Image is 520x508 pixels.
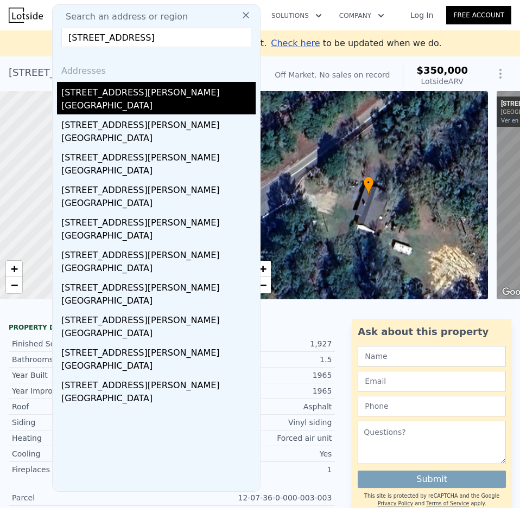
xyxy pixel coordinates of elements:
[61,229,256,245] div: [GEOGRAPHIC_DATA]
[12,401,172,412] div: Roof
[57,56,256,82] div: Addresses
[255,261,271,277] a: Zoom in
[271,38,320,48] span: Check here
[12,370,172,381] div: Year Built
[61,294,256,310] div: [GEOGRAPHIC_DATA]
[9,8,43,23] img: Lotside
[12,492,172,503] div: Parcel
[61,392,256,407] div: [GEOGRAPHIC_DATA]
[397,10,446,21] a: Log In
[172,492,332,503] div: 12-07-36-0-000-003-003
[416,65,468,76] span: $350,000
[363,176,374,195] div: •
[61,164,256,179] div: [GEOGRAPHIC_DATA]
[12,385,172,396] div: Year Improved
[259,262,266,275] span: +
[61,132,256,147] div: [GEOGRAPHIC_DATA]
[446,6,511,24] a: Free Account
[61,179,256,197] div: [STREET_ADDRESS][PERSON_NAME]
[61,262,256,277] div: [GEOGRAPHIC_DATA]
[61,245,256,262] div: [STREET_ADDRESS][PERSON_NAME]
[11,278,18,292] span: −
[6,277,22,293] a: Zoom out
[12,448,172,459] div: Cooling
[61,375,256,392] div: [STREET_ADDRESS][PERSON_NAME]
[12,354,172,365] div: Bathrooms
[358,471,506,488] button: Submit
[61,327,256,342] div: [GEOGRAPHIC_DATA]
[275,69,390,80] div: Off Market. No sales on record
[259,278,266,292] span: −
[61,114,256,132] div: [STREET_ADDRESS][PERSON_NAME]
[61,82,256,99] div: [STREET_ADDRESS][PERSON_NAME]
[57,10,188,23] span: Search an address or region
[12,338,172,349] div: Finished Sqft
[426,500,469,506] a: Terms of Service
[271,37,441,50] div: to be updated when we do.
[61,359,256,375] div: [GEOGRAPHIC_DATA]
[61,197,256,212] div: [GEOGRAPHIC_DATA]
[61,147,256,164] div: [STREET_ADDRESS][PERSON_NAME]
[61,212,256,229] div: [STREET_ADDRESS][PERSON_NAME]
[61,310,256,327] div: [STREET_ADDRESS][PERSON_NAME]
[378,500,413,506] a: Privacy Policy
[12,433,172,443] div: Heating
[61,277,256,294] div: [STREET_ADDRESS][PERSON_NAME]
[61,28,251,47] input: Enter an address, city, region, neighborhood or zip code
[9,65,257,80] div: [STREET_ADDRESS][PERSON_NAME] , [GEOGRAPHIC_DATA] , AL 36877
[263,6,331,25] button: Solutions
[12,464,172,475] div: Fireplaces
[363,178,374,188] span: •
[61,99,256,114] div: [GEOGRAPHIC_DATA]
[11,262,18,275] span: +
[331,6,393,25] button: Company
[255,277,271,293] a: Zoom out
[12,417,172,428] div: Siding
[358,324,506,339] div: Ask about this property
[61,342,256,359] div: [STREET_ADDRESS][PERSON_NAME]
[6,261,22,277] a: Zoom in
[358,396,506,416] input: Phone
[358,371,506,391] input: Email
[9,323,335,332] div: Property details
[416,76,468,87] div: Lotside ARV
[358,492,506,508] div: This site is protected by reCAPTCHA and the Google and apply.
[358,346,506,366] input: Name
[490,63,511,85] button: Show Options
